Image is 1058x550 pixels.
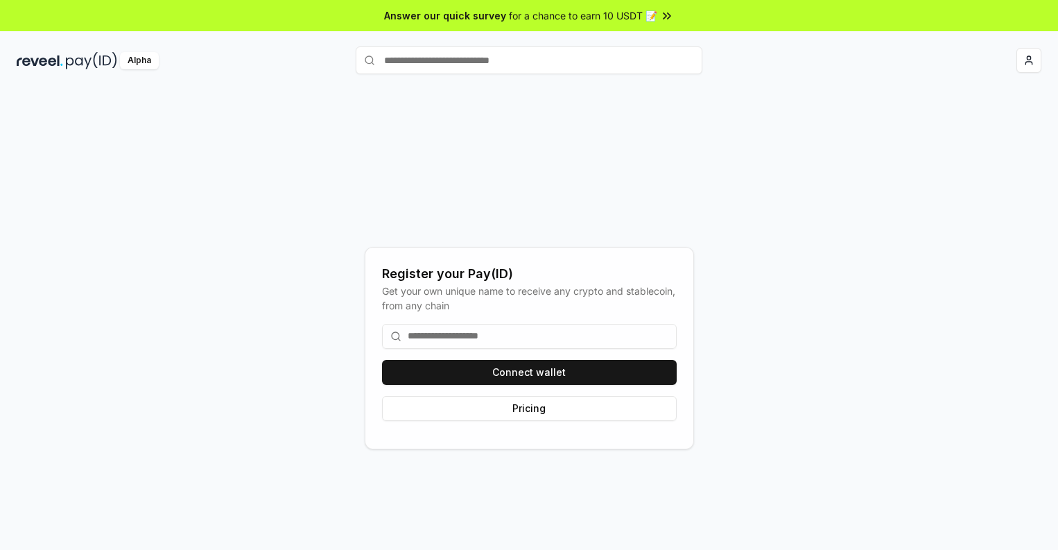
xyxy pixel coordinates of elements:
button: Pricing [382,396,677,421]
div: Register your Pay(ID) [382,264,677,284]
span: Answer our quick survey [384,8,506,23]
img: reveel_dark [17,52,63,69]
div: Get your own unique name to receive any crypto and stablecoin, from any chain [382,284,677,313]
span: for a chance to earn 10 USDT 📝 [509,8,657,23]
img: pay_id [66,52,117,69]
button: Connect wallet [382,360,677,385]
div: Alpha [120,52,159,69]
